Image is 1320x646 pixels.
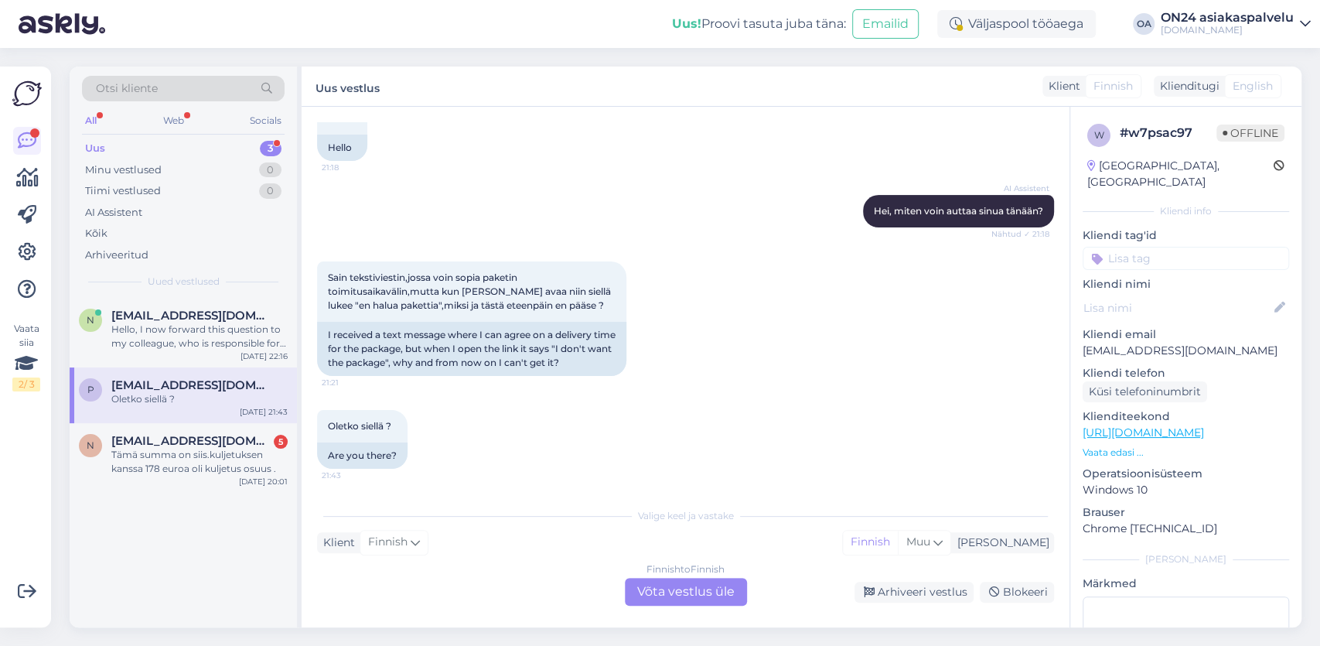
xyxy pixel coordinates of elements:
div: Finnish to Finnish [646,562,725,576]
p: Chrome [TECHNICAL_ID] [1083,521,1289,537]
span: Offline [1216,125,1284,142]
div: Võta vestlus üle [625,578,747,606]
div: Klienditugi [1154,78,1219,94]
div: Valige keel ja vastake [317,509,1054,523]
span: Natalie.pinhasov81@gmail.com [111,434,272,448]
div: I received a text message where I can agree on a delivery time for the package, but when I open t... [317,322,626,376]
div: 2 / 3 [12,378,40,391]
div: Blokeeri [980,582,1054,603]
b: Uus! [672,16,701,31]
span: Otsi kliente [96,80,158,97]
img: Askly Logo [12,79,42,108]
span: Nähtud ✓ 21:18 [991,228,1049,240]
div: 0 [259,162,281,178]
span: pipsalai1@gmail.com [111,378,272,392]
div: ON24 asiakaspalvelu [1161,12,1294,24]
span: p [87,384,94,395]
div: Vaata siia [12,322,40,391]
span: 21:43 [322,470,380,481]
p: Klienditeekond [1083,408,1289,425]
div: 3 [260,141,281,156]
span: Finnish [368,534,408,551]
div: OA [1133,13,1155,35]
div: [GEOGRAPHIC_DATA], [GEOGRAPHIC_DATA] [1087,158,1274,190]
span: nazaniin.foormuly@hotmail.com [111,309,272,323]
p: Kliendi tag'id [1083,227,1289,244]
a: [URL][DOMAIN_NAME] [1083,426,1204,439]
div: Kliendi info [1083,204,1289,218]
span: Muu [906,535,930,549]
div: AI Assistent [85,205,142,220]
div: # w7psac97 [1120,124,1216,142]
div: [PERSON_NAME] [1083,552,1289,566]
p: Kliendi email [1083,326,1289,343]
div: [DATE] 22:16 [240,350,288,362]
div: All [82,111,100,131]
div: Proovi tasuta juba täna: [672,15,846,33]
div: Arhiveeri vestlus [854,582,974,603]
div: Küsi telefoninumbrit [1083,381,1207,402]
div: Väljaspool tööaega [937,10,1096,38]
div: Web [160,111,187,131]
span: English [1233,78,1273,94]
div: Minu vestlused [85,162,162,178]
div: [DATE] 21:43 [240,406,288,418]
span: Oletko siellä ? [328,420,391,432]
div: Oletko siellä ? [111,392,288,406]
div: Klient [1042,78,1080,94]
span: Sain tekstiviestin,jossa voin sopia paketin toimitusaikavälin,mutta kun [PERSON_NAME] avaa niin s... [328,272,613,311]
span: 21:21 [322,377,380,388]
span: Finnish [1093,78,1133,94]
span: AI Assistent [991,183,1049,194]
div: Arhiveeritud [85,248,148,263]
div: Kõik [85,226,107,241]
button: Emailid [852,9,919,39]
label: Uus vestlus [316,76,380,97]
span: w [1094,129,1104,141]
p: Brauser [1083,504,1289,521]
div: Hello, I now forward this question to my colleague, who is responsible for this. The reply will b... [111,323,288,350]
p: Kliendi telefon [1083,365,1289,381]
div: [DATE] 20:01 [239,476,288,487]
div: Tämä summa on siis.kuljetuksen kanssa 178 euroa oli kuljetus osuus . [111,448,288,476]
p: Windows 10 [1083,482,1289,498]
div: 0 [259,183,281,199]
a: ON24 asiakaspalvelu[DOMAIN_NAME] [1161,12,1311,36]
div: [PERSON_NAME] [951,535,1049,551]
span: N [87,439,94,451]
span: 21:18 [322,162,380,173]
div: Socials [247,111,285,131]
p: Operatsioonisüsteem [1083,466,1289,482]
p: Vaata edasi ... [1083,446,1289,460]
input: Lisa tag [1083,247,1289,270]
span: Hei, miten voin auttaa sinua tänään? [874,205,1043,217]
div: [DOMAIN_NAME] [1161,24,1294,36]
span: n [87,314,94,326]
p: Kliendi nimi [1083,276,1289,292]
input: Lisa nimi [1083,299,1271,316]
div: Are you there? [317,443,408,469]
p: Märkmed [1083,576,1289,592]
p: [EMAIL_ADDRESS][DOMAIN_NAME] [1083,343,1289,359]
div: Finnish [843,531,898,554]
div: Hello [317,135,367,161]
span: Uued vestlused [148,275,220,289]
div: 5 [274,435,288,449]
div: Tiimi vestlused [85,183,161,199]
div: Klient [317,535,355,551]
div: Uus [85,141,105,156]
